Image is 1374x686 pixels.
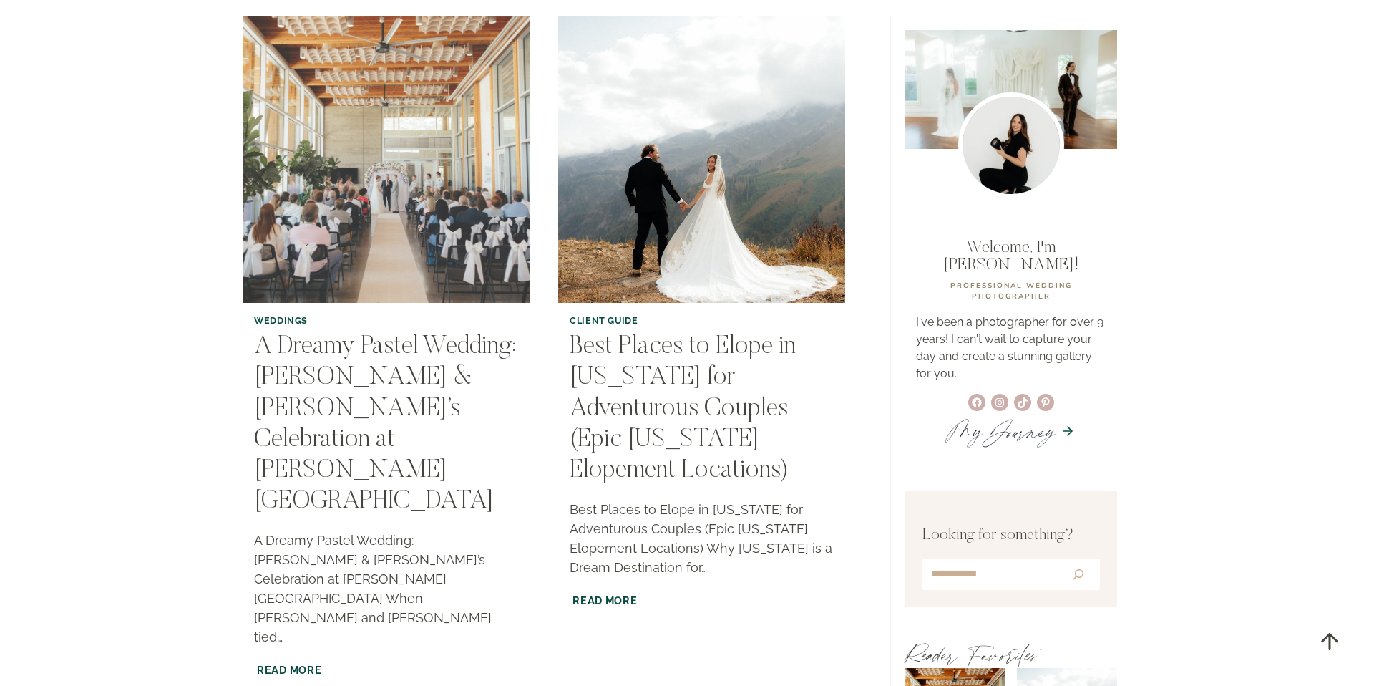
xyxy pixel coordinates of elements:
h2: Reader Favorites [905,641,1117,668]
a: Read More [570,591,640,609]
p: professional WEDDING PHOTOGRAPHER [916,281,1106,302]
a: MyJourney [947,410,1055,452]
a: Scroll to top [1306,618,1353,665]
img: Utah wedding photographer Aubrey Williams [958,92,1064,198]
p: I've been a photographer for over 9 years! I can't wait to capture your day and create a stunning... [916,314,1106,382]
p: A Dreamy Pastel Wedding: [PERSON_NAME] & [PERSON_NAME]’s Celebration at [PERSON_NAME][GEOGRAPHIC_... [254,531,518,647]
img: A Dreamy Pastel Wedding: Anna & Aaron’s Celebration at Weber Basin Water Conservancy Learning Garden [240,13,532,306]
a: A Dreamy Pastel Wedding: [PERSON_NAME] & [PERSON_NAME]’s Celebration at [PERSON_NAME][GEOGRAPHIC_... [254,334,516,515]
em: Journey [983,410,1055,452]
p: Looking for something? [922,524,1100,548]
p: Welcome, I'm [PERSON_NAME]! [916,239,1106,274]
a: Weddings [254,315,308,326]
a: Read More [254,661,324,679]
a: Client Guide [570,315,638,326]
button: Search [1059,561,1097,587]
p: Best Places to Elope in [US_STATE] for Adventurous Couples (Epic [US_STATE] Elopement Locations) ... [570,500,834,577]
a: A Dreamy Pastel Wedding: Anna & Aaron’s Celebration at Weber Basin Water Conservancy Learning Garden [243,16,530,303]
a: Best Places to Elope in [US_STATE] for Adventurous Couples (Epic [US_STATE] Elopement Locations) [570,334,796,484]
img: Best Places to Elope in Utah for Adventurous Couples (Epic Utah Elopement Locations) [558,16,845,303]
